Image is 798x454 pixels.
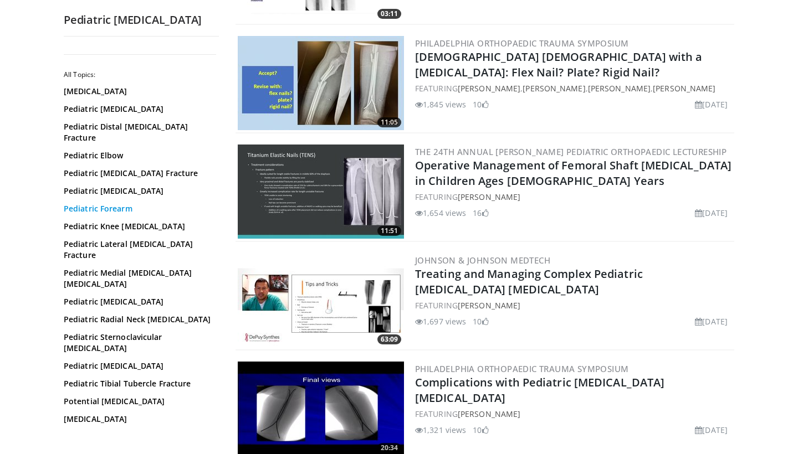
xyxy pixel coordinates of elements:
[415,408,732,420] div: FEATURING
[238,253,404,347] a: 63:09
[653,83,715,94] a: [PERSON_NAME]
[458,409,520,419] a: [PERSON_NAME]
[415,49,702,80] a: [DEMOGRAPHIC_DATA] [DEMOGRAPHIC_DATA] with a [MEDICAL_DATA]: Flex Nail? Plate? Rigid Nail?
[415,99,466,110] li: 1,845 views
[415,266,643,297] a: Treating and Managing Complex Pediatric [MEDICAL_DATA] [MEDICAL_DATA]
[458,192,520,202] a: [PERSON_NAME]
[377,9,401,19] span: 03:11
[64,239,213,261] a: Pediatric Lateral [MEDICAL_DATA] Fracture
[473,424,488,436] li: 10
[473,316,488,327] li: 10
[415,316,466,327] li: 1,697 views
[64,185,213,197] a: Pediatric [MEDICAL_DATA]
[415,207,466,219] li: 1,654 views
[64,121,213,143] a: Pediatric Distal [MEDICAL_DATA] Fracture
[238,36,404,130] a: 11:05
[64,332,213,354] a: Pediatric Sternoclavicular [MEDICAL_DATA]
[415,363,628,374] a: Philadelphia Orthopaedic Trauma Symposium
[64,86,213,97] a: [MEDICAL_DATA]
[64,221,213,232] a: Pediatric Knee [MEDICAL_DATA]
[64,168,213,179] a: Pediatric [MEDICAL_DATA] Fracture
[238,253,404,347] img: 5c558fcc-bb29-40aa-b2b8-f6856a840f06.300x170_q85_crop-smart_upscale.jpg
[64,296,213,307] a: Pediatric [MEDICAL_DATA]
[695,424,728,436] li: [DATE]
[64,150,213,161] a: Pediatric Elbow
[415,191,732,203] div: FEATURING
[588,83,651,94] a: [PERSON_NAME]
[238,145,404,239] img: e0c673e9-69eb-4595-a720-eb20ff10bd1d.300x170_q85_crop-smart_upscale.jpg
[377,117,401,127] span: 11:05
[377,226,401,236] span: 11:51
[415,82,732,94] div: FEATURING , , ,
[458,300,520,311] a: [PERSON_NAME]
[238,36,404,130] img: 9302956b-68ba-43e9-ba62-88d41f892177.300x170_q85_crop-smart_upscale.jpg
[377,334,401,344] span: 63:09
[415,146,727,157] a: The 24th Annual [PERSON_NAME] Pediatric Orthopaedic Lectureship
[64,414,213,425] a: [MEDICAL_DATA]
[64,13,219,27] h2: Pediatric [MEDICAL_DATA]
[695,207,728,219] li: [DATE]
[415,424,466,436] li: 1,321 views
[695,316,728,327] li: [DATE]
[473,99,488,110] li: 10
[415,38,628,49] a: Philadelphia Orthopaedic Trauma Symposium
[64,314,213,325] a: Pediatric Radial Neck [MEDICAL_DATA]
[695,99,728,110] li: [DATE]
[64,104,213,115] a: Pediatric [MEDICAL_DATA]
[64,378,213,389] a: Pediatric Tibial Tubercle Fracture
[415,300,732,311] div: FEATURING
[64,70,216,79] h2: All Topics:
[64,267,213,290] a: Pediatric Medial [MEDICAL_DATA] [MEDICAL_DATA]
[415,255,550,266] a: Johnson & Johnson MedTech
[64,203,213,214] a: Pediatric Forearm
[458,83,520,94] a: [PERSON_NAME]
[415,158,731,188] a: Operative Management of Femoral Shaft [MEDICAL_DATA] in Children Ages [DEMOGRAPHIC_DATA] Years
[64,396,213,407] a: Potential [MEDICAL_DATA]
[238,145,404,239] a: 11:51
[64,360,213,372] a: Pediatric [MEDICAL_DATA]
[523,83,585,94] a: [PERSON_NAME]
[473,207,488,219] li: 16
[415,375,664,405] a: Complications with Pediatric [MEDICAL_DATA] [MEDICAL_DATA]
[377,443,401,453] span: 20:34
